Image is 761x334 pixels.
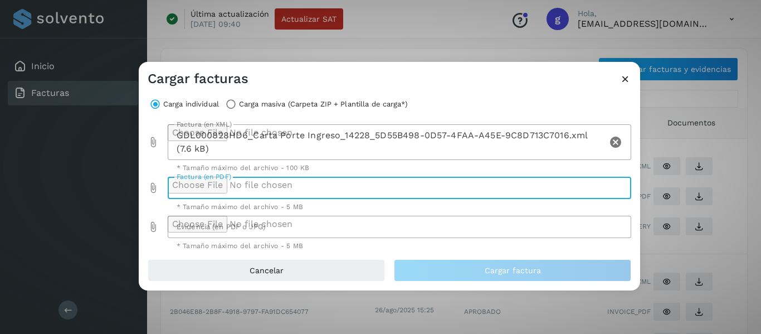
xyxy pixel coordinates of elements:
[148,137,159,148] i: Factura (en XML) prepended action
[394,259,631,282] button: Cargar factura
[148,221,159,233] i: Evidencia (en PDF o JPG) prepended action
[163,96,219,112] label: Carga individual
[148,182,159,193] i: Factura (en PDF) prepended action
[168,124,607,160] div: GDL000828HD6_Carta Porte Ingreso_14228_5D55B498-0D57-4FAA-A45E-9C8D713C7016.xml (7.6 kB)
[485,267,541,274] span: Cargar factura
[148,71,248,87] h3: Cargar facturas
[250,267,284,274] span: Cancelar
[609,135,622,149] i: Clear Factura (en XML)
[177,243,623,249] div: * Tamaño máximo del archivo - 5 MB
[177,204,623,210] div: * Tamaño máximo del archivo - 5 MB
[148,259,385,282] button: Cancelar
[239,96,408,112] label: Carga masiva (Carpeta ZIP + Plantilla de carga*)
[177,164,623,171] div: * Tamaño máximo del archivo - 100 KB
